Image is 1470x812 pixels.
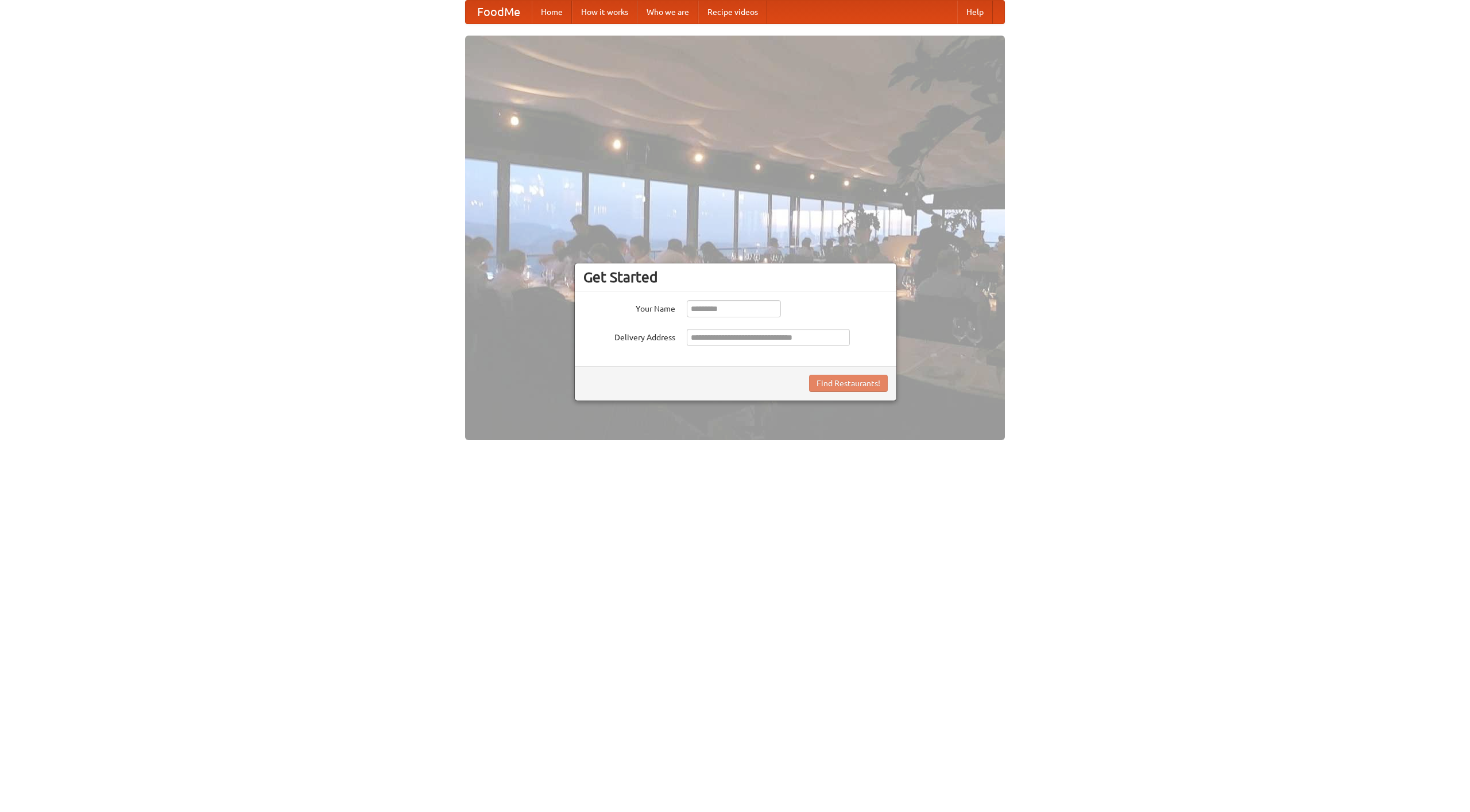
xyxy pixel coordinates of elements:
a: FoodMe [466,1,532,24]
a: Who we are [637,1,698,24]
a: Recipe videos [698,1,767,24]
h3: Get Started [583,269,888,286]
label: Delivery Address [583,329,675,343]
a: How it works [572,1,637,24]
label: Your Name [583,300,675,314]
a: Help [957,1,993,24]
a: Home [532,1,572,24]
button: Find Restaurants! [809,375,888,392]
